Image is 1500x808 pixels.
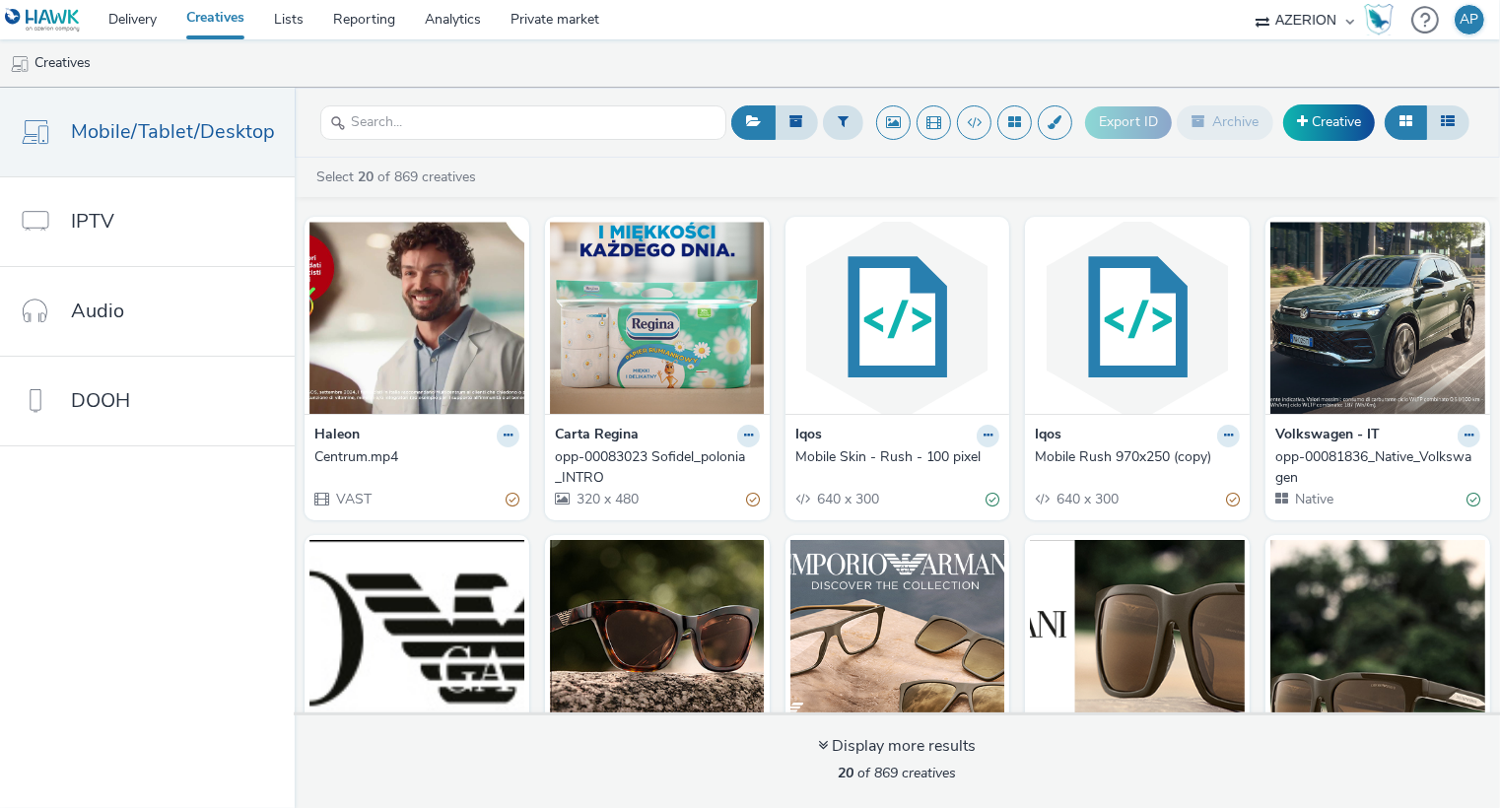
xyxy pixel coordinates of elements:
[1461,5,1479,34] div: AP
[1293,490,1333,508] span: Native
[550,540,765,732] img: FW25_EA_EYE_02_SL_320X480_.jpg visual
[1364,4,1401,35] a: Hawk Academy
[314,425,360,447] strong: Haleon
[819,735,977,758] div: Display more results
[1085,106,1172,138] button: Export ID
[555,447,752,488] div: opp-00083023 Sofidel_polonia_INTRO
[334,490,372,508] span: VAST
[1035,447,1232,467] div: Mobile Rush 970x250 (copy)
[1466,490,1480,510] div: Valid
[358,168,374,186] strong: 20
[1283,104,1375,140] a: Creative
[1275,447,1472,488] div: opp-00081836_Native_Volkswagen
[790,540,1005,732] img: FW25_EA_EYE_05_SL_480x320_2.png visual
[815,490,879,508] span: 640 x 300
[575,490,639,508] span: 320 x 480
[550,222,765,414] img: opp-00083023 Sofidel_polonia_INTRO visual
[1177,105,1273,139] button: Archive
[1275,447,1480,488] a: opp-00081836_Native_Volkswagen
[314,168,484,186] a: Select of 869 creatives
[1270,222,1485,414] img: opp-00081836_Native_Volkswagen visual
[1055,490,1119,508] span: 640 x 300
[71,386,130,415] span: DOOH
[506,490,519,510] div: Partially valid
[320,105,726,140] input: Search...
[986,490,999,510] div: Valid
[1270,540,1485,732] img: FW25_EA_EYE_04_SL_300x600.png visual
[71,207,114,236] span: IPTV
[555,425,639,447] strong: Carta Regina
[795,425,822,447] strong: Iqos
[1385,105,1427,139] button: Grid
[314,447,519,467] a: Centrum.mp4
[10,54,30,74] img: mobile
[1275,425,1380,447] strong: Volkswagen - IT
[555,447,760,488] a: opp-00083023 Sofidel_polonia_INTRO
[71,117,275,146] span: Mobile/Tablet/Desktop
[1030,540,1245,732] img: FW25_EA_EYE_04_SL_970x250_2.png visual
[839,764,957,782] span: of 869 creatives
[1226,490,1240,510] div: Partially valid
[309,222,524,414] img: Centrum.mp4 visual
[1035,447,1240,467] a: Mobile Rush 970x250 (copy)
[795,447,1000,467] a: Mobile Skin - Rush - 100 pixel
[839,764,854,782] strong: 20
[795,447,992,467] div: Mobile Skin - Rush - 100 pixel
[71,297,124,325] span: Audio
[314,447,511,467] div: Centrum.mp4
[309,540,524,732] img: FW25_EA_EYE_02_SL_728x90.jpg visual
[1426,105,1469,139] button: Table
[746,490,760,510] div: Partially valid
[1030,222,1245,414] img: Mobile Rush 970x250 (copy) visual
[5,8,81,33] img: undefined Logo
[1364,4,1394,35] img: Hawk Academy
[790,222,1005,414] img: Mobile Skin - Rush - 100 pixel visual
[1035,425,1061,447] strong: Iqos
